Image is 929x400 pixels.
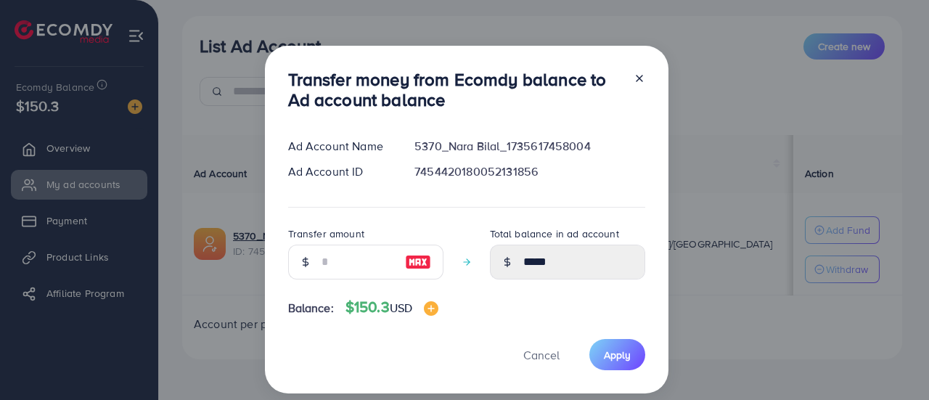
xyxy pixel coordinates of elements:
[288,69,622,111] h3: Transfer money from Ecomdy balance to Ad account balance
[403,138,656,155] div: 5370_Nara Bilal_1735617458004
[867,335,918,389] iframe: Chat
[403,163,656,180] div: 7454420180052131856
[277,163,404,180] div: Ad Account ID
[490,226,619,241] label: Total balance in ad account
[405,253,431,271] img: image
[505,339,578,370] button: Cancel
[424,301,438,316] img: image
[523,347,560,363] span: Cancel
[288,226,364,241] label: Transfer amount
[390,300,412,316] span: USD
[604,348,631,362] span: Apply
[288,300,334,317] span: Balance:
[589,339,645,370] button: Apply
[345,298,438,317] h4: $150.3
[277,138,404,155] div: Ad Account Name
